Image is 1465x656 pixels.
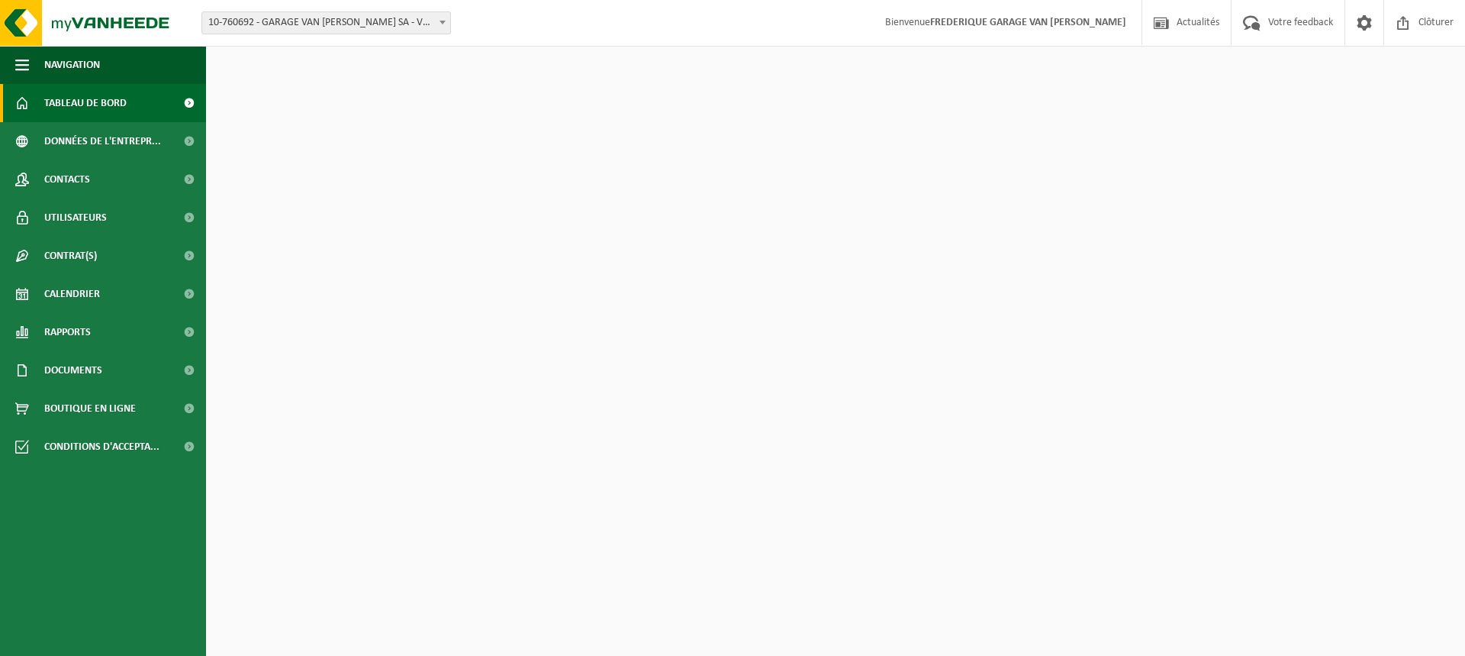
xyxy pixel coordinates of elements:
[44,389,136,428] span: Boutique en ligne
[44,122,161,160] span: Données de l'entrepr...
[930,17,1126,28] strong: FREDERIQUE GARAGE VAN [PERSON_NAME]
[44,46,100,84] span: Navigation
[44,428,159,466] span: Conditions d'accepta...
[44,351,102,389] span: Documents
[44,275,100,313] span: Calendrier
[44,313,91,351] span: Rapports
[44,160,90,199] span: Contacts
[44,84,127,122] span: Tableau de bord
[202,12,450,34] span: 10-760692 - GARAGE VAN DONINCK SA - VERLAINE
[201,11,451,34] span: 10-760692 - GARAGE VAN DONINCK SA - VERLAINE
[44,237,97,275] span: Contrat(s)
[44,199,107,237] span: Utilisateurs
